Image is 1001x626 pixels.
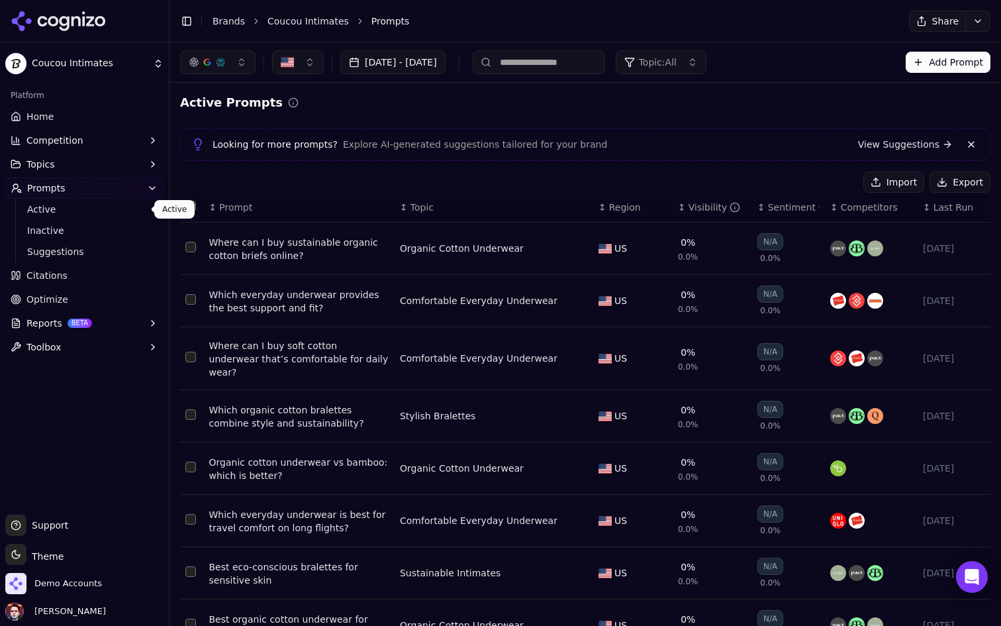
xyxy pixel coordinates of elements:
img: US flag [598,516,612,526]
a: Active [22,200,148,219]
img: thirdlove [849,293,865,309]
span: Toolbox [26,340,62,354]
th: Competitors [825,193,918,223]
span: Active [27,203,142,216]
a: Best eco-conscious bralettes for sensitive skin [209,560,389,587]
span: 0.0% [760,578,781,588]
span: 0.0% [678,304,698,315]
img: pact [830,240,846,256]
div: [DATE] [923,294,985,307]
div: Platform [5,85,164,106]
img: organic basics [849,240,865,256]
a: Sustainable Intimates [400,566,501,580]
a: Organic cotton underwear vs bamboo: which is better? [209,456,389,482]
span: Topic [410,201,434,214]
button: Competition [5,130,164,151]
div: Comfortable Everyday Underwear [400,514,557,527]
img: US flag [598,244,612,254]
a: Stylish Bralettes [400,409,475,423]
div: [DATE] [923,462,985,475]
img: pact [867,350,883,366]
img: hanes [849,513,865,529]
span: Competitors [841,201,898,214]
button: Export [930,172,990,193]
div: 0% [681,560,695,574]
span: Region [609,201,641,214]
span: Last Run [933,201,973,214]
div: Visibility [689,201,741,214]
span: 0.0% [760,253,781,264]
img: calvin klein [867,293,883,309]
div: [DATE] [923,514,985,527]
span: Topics [26,158,55,171]
img: Demo Accounts [5,573,26,594]
a: Inactive [22,221,148,240]
span: 0.0% [760,363,781,374]
div: 0% [681,456,695,469]
div: 0% [681,613,695,626]
a: Citations [5,265,164,286]
button: Open user button [5,602,106,621]
span: Optimize [26,293,68,306]
button: Select row 3 [185,352,196,362]
img: thirdlove [830,350,846,366]
span: 0.0% [760,421,781,431]
a: View Suggestions [858,138,953,151]
span: 0.0% [678,419,698,430]
div: N/A [757,401,783,418]
div: Where can I buy sustainable organic cotton briefs online? [209,236,389,262]
img: bamboo [830,460,846,476]
span: Suggestions [27,245,142,258]
span: Reports [26,317,62,330]
span: 0.0% [760,305,781,316]
button: Select row 4 [185,409,196,420]
button: Toolbox [5,337,164,358]
img: hanes [830,293,846,309]
div: 0% [681,508,695,521]
th: Last Run [918,193,990,223]
button: Select row 1 [185,242,196,252]
img: US flag [598,411,612,421]
img: hanes [849,350,865,366]
div: 0% [681,346,695,359]
button: [DATE] - [DATE] [340,50,446,74]
div: [DATE] [923,352,985,365]
img: pact [849,565,865,581]
span: Coucou Intimates [32,58,148,70]
div: N/A [757,558,783,575]
img: organic basics [867,565,883,581]
img: United States [281,56,294,69]
span: US [614,566,627,580]
span: 0.0% [760,525,781,536]
img: boody [867,240,883,256]
div: Comfortable Everyday Underwear [400,352,557,365]
th: Prompt [204,193,395,223]
a: Organic Cotton Underwear [400,242,524,255]
img: uniqlo [830,513,846,529]
img: organic basics [849,408,865,424]
span: 0.0% [678,524,698,535]
button: ReportsBETA [5,313,164,334]
button: Prompts [5,178,164,199]
div: N/A [757,286,783,303]
a: Coucou Intimates [267,15,349,28]
span: Theme [26,551,64,562]
button: Import [863,172,924,193]
a: Which everyday underwear is best for travel comfort on long flights? [209,508,389,535]
span: US [614,409,627,423]
span: Prompt [219,201,252,214]
img: Coucou Intimates [5,53,26,74]
th: Topic [395,193,593,223]
img: US flag [598,568,612,578]
span: 0.0% [678,576,698,587]
div: Organic Cotton Underwear [400,462,524,475]
img: pact [830,408,846,424]
img: US flag [598,354,612,364]
p: Active [162,204,187,215]
div: Sentiment [768,201,820,214]
div: [DATE] [923,242,985,255]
